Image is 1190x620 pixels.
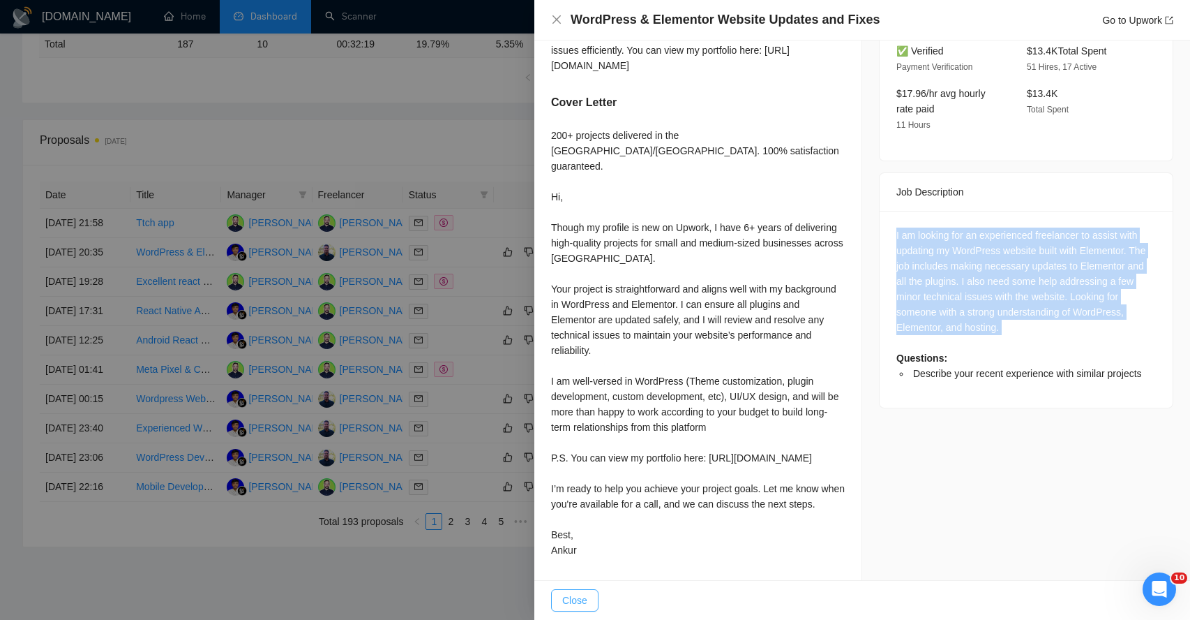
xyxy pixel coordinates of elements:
a: Go to Upworkexport [1102,15,1173,26]
span: 11 Hours [896,120,931,130]
button: Close [551,14,562,26]
span: $13.4K Total Spent [1027,45,1106,57]
iframe: Intercom live chat [1143,573,1176,606]
span: 51 Hires, 17 Active [1027,62,1097,72]
h4: WordPress & Elementor Website Updates and Fixes [571,11,880,29]
div: I am looking for an experienced freelancer to assist with updating my WordPress website built wit... [896,228,1156,381]
span: export [1165,16,1173,24]
span: Payment Verification [896,62,972,72]
div: 200+ projects delivered in the [GEOGRAPHIC_DATA]/[GEOGRAPHIC_DATA]. 100% satisfaction guaranteed.... [551,128,845,558]
span: $17.96/hr avg hourly rate paid [896,88,986,115]
span: Total Spent [1027,105,1069,115]
h5: Cover Letter [551,94,617,111]
strong: Questions: [896,353,947,364]
div: I have recently worked on several WordPress projects involving Elementor, ensuring seamless updat... [551,12,845,73]
span: close [551,14,562,25]
span: $13.4K [1027,88,1057,99]
span: Close [562,593,587,608]
span: Describe your recent experience with similar projects [913,368,1142,379]
span: 10 [1171,573,1187,584]
button: Close [551,589,598,612]
div: Job Description [896,173,1156,211]
span: ✅ Verified [896,45,944,57]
